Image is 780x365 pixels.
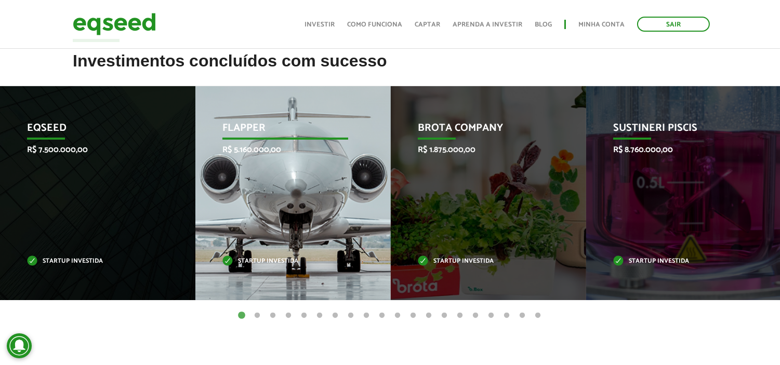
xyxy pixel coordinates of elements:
[347,21,402,28] a: Como funciona
[535,21,552,28] a: Blog
[377,310,388,321] button: 10 of 20
[415,21,440,28] a: Captar
[27,259,153,264] p: Startup investida
[222,145,348,155] p: R$ 5.160.000,00
[533,310,544,321] button: 20 of 20
[27,122,153,140] p: EqSeed
[453,21,522,28] a: Aprenda a investir
[578,21,625,28] a: Minha conta
[268,310,279,321] button: 3 of 20
[237,310,247,321] button: 1 of 20
[222,122,348,140] p: Flapper
[284,310,294,321] button: 4 of 20
[637,17,710,32] a: Sair
[330,310,341,321] button: 7 of 20
[471,310,481,321] button: 16 of 20
[408,310,419,321] button: 12 of 20
[393,310,403,321] button: 11 of 20
[73,10,156,38] img: EqSeed
[418,259,544,264] p: Startup investida
[613,259,739,264] p: Startup investida
[418,145,544,155] p: R$ 1.875.000,00
[424,310,434,321] button: 13 of 20
[346,310,356,321] button: 8 of 20
[455,310,466,321] button: 15 of 20
[486,310,497,321] button: 17 of 20
[222,259,348,264] p: Startup investida
[305,21,335,28] a: Investir
[418,122,544,140] p: Brota Company
[315,310,325,321] button: 6 of 20
[73,52,707,86] h2: Investimentos concluídos com sucesso
[362,310,372,321] button: 9 of 20
[502,310,512,321] button: 18 of 20
[299,310,310,321] button: 5 of 20
[613,122,739,140] p: Sustineri Piscis
[27,145,153,155] p: R$ 7.500.000,00
[518,310,528,321] button: 19 of 20
[253,310,263,321] button: 2 of 20
[440,310,450,321] button: 14 of 20
[613,145,739,155] p: R$ 8.760.000,00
